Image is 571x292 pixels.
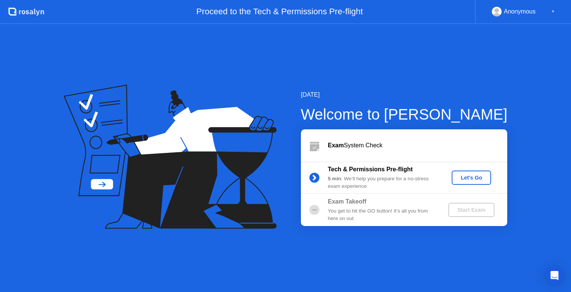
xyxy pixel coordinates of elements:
[328,166,413,172] b: Tech & Permissions Pre-flight
[301,103,508,126] div: Welcome to [PERSON_NAME]
[551,7,555,16] div: ▼
[328,175,436,190] div: : We’ll help you prepare for a no-stress exam experience
[448,203,494,217] button: Start Exam
[301,90,508,99] div: [DATE]
[451,207,491,213] div: Start Exam
[545,267,563,285] div: Open Intercom Messenger
[452,171,491,185] button: Let's Go
[328,176,341,181] b: 5 min
[328,141,507,150] div: System Check
[455,175,488,181] div: Let's Go
[328,142,344,148] b: Exam
[328,198,367,205] b: Exam Takeoff
[504,7,536,16] div: Anonymous
[328,207,436,223] div: You get to hit the GO button! It’s all you from here on out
